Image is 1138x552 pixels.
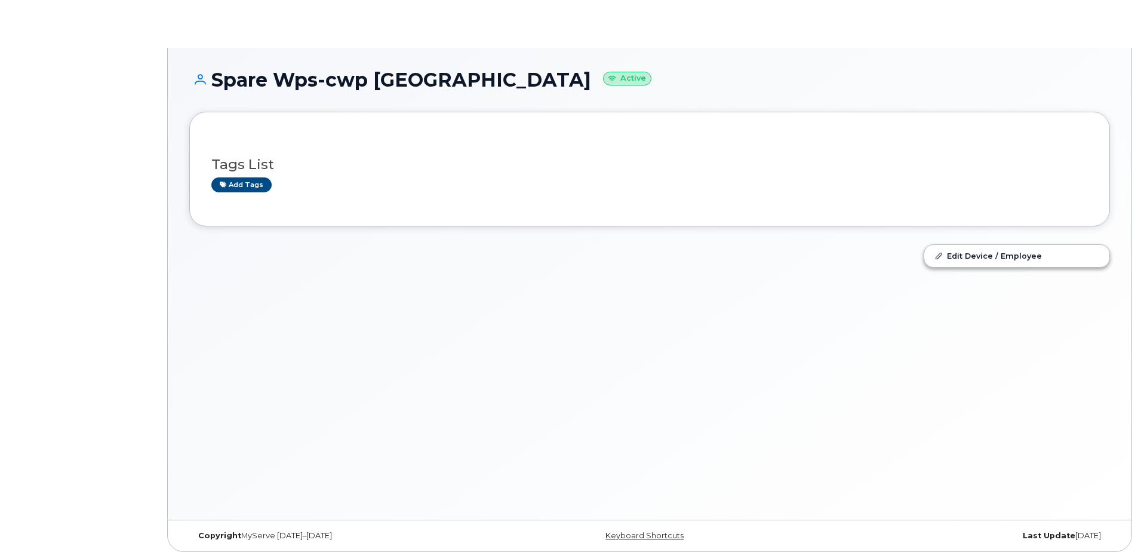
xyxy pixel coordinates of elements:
a: Keyboard Shortcuts [605,531,684,540]
h3: Tags List [211,157,1088,172]
h1: Spare Wps-cwp [GEOGRAPHIC_DATA] [189,69,1110,90]
div: MyServe [DATE]–[DATE] [189,531,496,541]
a: Edit Device / Employee [924,245,1109,266]
strong: Copyright [198,531,241,540]
strong: Last Update [1023,531,1075,540]
small: Active [603,72,651,85]
a: Add tags [211,177,272,192]
div: [DATE] [803,531,1110,541]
